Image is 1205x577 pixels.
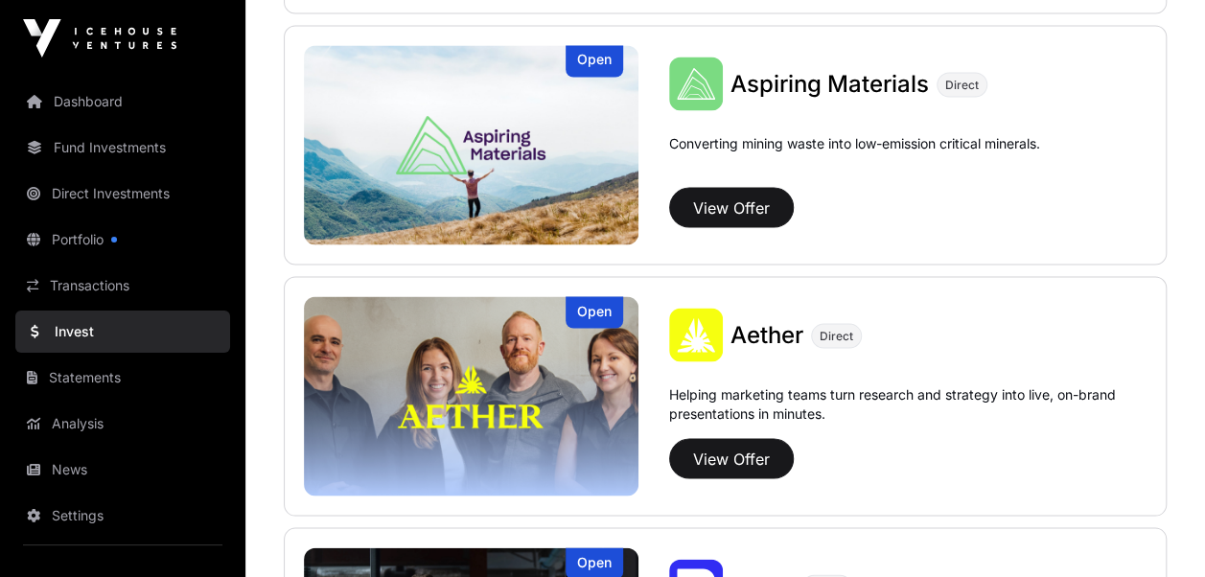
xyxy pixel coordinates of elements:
[730,319,803,350] a: Aether
[669,57,723,110] img: Aspiring Materials
[304,45,638,244] a: Aspiring MaterialsOpen
[669,384,1147,430] p: Helping marketing teams turn research and strategy into live, on-brand presentations in minutes.
[730,69,929,97] span: Aspiring Materials
[730,68,929,99] a: Aspiring Materials
[15,173,230,215] a: Direct Investments
[730,320,803,348] span: Aether
[15,311,230,353] a: Invest
[945,77,979,92] span: Direct
[304,45,638,244] img: Aspiring Materials
[669,187,794,227] button: View Offer
[15,81,230,123] a: Dashboard
[669,133,1040,179] p: Converting mining waste into low-emission critical minerals.
[820,328,853,343] span: Direct
[1109,485,1205,577] iframe: Chat Widget
[15,127,230,169] a: Fund Investments
[566,296,623,328] div: Open
[566,45,623,77] div: Open
[15,219,230,261] a: Portfolio
[669,438,794,478] button: View Offer
[15,449,230,491] a: News
[15,265,230,307] a: Transactions
[15,403,230,445] a: Analysis
[669,308,723,361] img: Aether
[304,296,638,496] a: AetherOpen
[304,296,638,496] img: Aether
[15,357,230,399] a: Statements
[23,19,176,58] img: Icehouse Ventures Logo
[15,495,230,537] a: Settings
